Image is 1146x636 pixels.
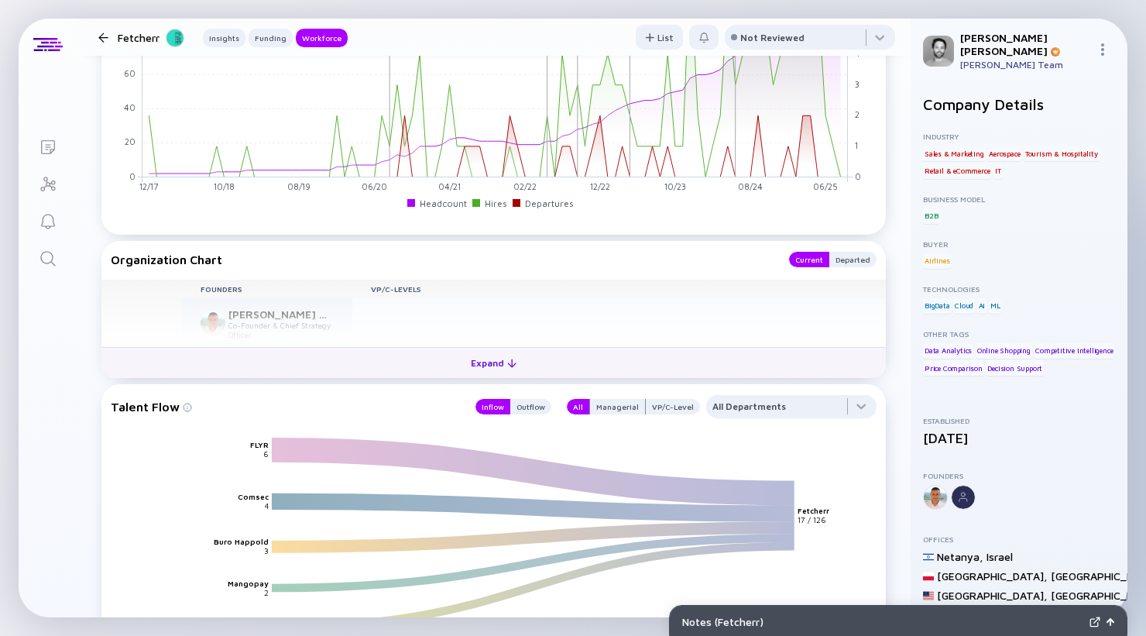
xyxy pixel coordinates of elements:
button: VP/C-Level [646,399,700,414]
div: Managerial [590,399,645,414]
div: Netanya , [937,550,983,563]
div: IT [993,163,1003,179]
tspan: 20 [125,136,136,146]
tspan: 02/22 [513,181,537,191]
div: Talent Flow [111,395,460,418]
div: B2B [923,208,939,224]
div: BigData [923,298,952,314]
img: United States Flag [923,590,934,601]
div: [DATE] [923,430,1115,446]
div: Online Shopping [976,343,1032,359]
text: Mangopay [228,578,269,587]
div: Fetcherr [118,28,184,47]
div: AI [977,298,987,314]
div: Aerospace [987,146,1021,161]
tspan: 12/22 [590,181,610,191]
a: Reminders [19,201,77,239]
text: Buro Happold [214,537,269,546]
button: Departed [829,252,877,267]
text: 17 / 126 [798,515,826,524]
h2: Company Details [923,95,1115,113]
div: Decision Support [986,360,1044,376]
tspan: 2 [855,109,859,119]
a: Search [19,239,77,276]
div: Notes ( Fetcherr ) [682,615,1083,628]
div: Funding [249,30,293,46]
div: Buyer [923,239,1115,249]
tspan: 12/17 [139,181,158,191]
text: Fetcherr [798,506,829,515]
div: Airlines [923,253,951,269]
text: FLYR [250,440,269,449]
tspan: 10/23 [664,181,686,191]
div: [GEOGRAPHIC_DATA] , [937,589,1048,602]
div: Founders [923,471,1115,480]
div: Established [923,416,1115,425]
div: Industry [923,132,1115,141]
div: Expand [461,351,526,375]
div: Insights [203,30,245,46]
tspan: 0 [129,170,136,180]
button: Workforce [296,29,348,47]
div: [PERSON_NAME] [PERSON_NAME] [960,31,1090,57]
img: Expand Notes [1089,617,1100,627]
div: Workforce [296,30,348,46]
tspan: 06/25 [813,181,838,191]
text: 3 [264,546,269,555]
img: Matt Profile Picture [923,36,954,67]
tspan: 40 [124,102,136,112]
tspan: 06/20 [362,181,387,191]
text: Comsec [238,492,269,501]
div: Israel [986,550,1013,563]
a: Lists [19,127,77,164]
text: 2 [264,587,269,596]
a: Investor Map [19,164,77,201]
div: Cloud [953,298,975,314]
div: Retail & eCommerce [923,163,991,179]
div: Not Reviewed [740,32,805,43]
img: Menu [1096,43,1109,56]
div: List [636,26,683,50]
button: All [567,399,589,414]
div: Sales & Marketing [923,146,986,161]
img: Poland Flag [923,571,934,582]
button: Insights [203,29,245,47]
div: Price Comparison [923,360,984,376]
div: Data Analytics [923,343,973,359]
tspan: 0 [855,170,861,180]
img: Israel Flag [923,552,934,562]
tspan: 08/24 [738,181,763,191]
div: Offices [923,535,1115,544]
button: Inflow [475,399,510,414]
button: List [636,25,683,50]
div: Technologies [923,284,1115,294]
div: Tourism & Hospitality [1024,146,1100,161]
button: Outflow [510,399,551,414]
text: 4 [265,501,269,511]
div: ML [989,298,1002,314]
text: EPAM Systems [212,617,269,627]
img: Open Notes [1107,618,1114,626]
div: Business Model [923,194,1115,204]
div: Other Tags [923,329,1115,339]
tspan: 3 [855,78,859,88]
tspan: 08/19 [287,181,311,191]
tspan: 60 [124,68,136,78]
button: Current [789,252,829,267]
button: Funding [249,29,293,47]
text: 6 [263,449,269,459]
div: [GEOGRAPHIC_DATA] , [937,569,1048,583]
tspan: 10/18 [214,181,235,191]
div: Competitive Intelligence [1034,343,1114,359]
div: [PERSON_NAME] Team [960,59,1090,70]
div: Organization Chart [111,252,774,267]
tspan: 1 [855,140,858,150]
button: Managerial [589,399,646,414]
tspan: 04/21 [438,181,461,191]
